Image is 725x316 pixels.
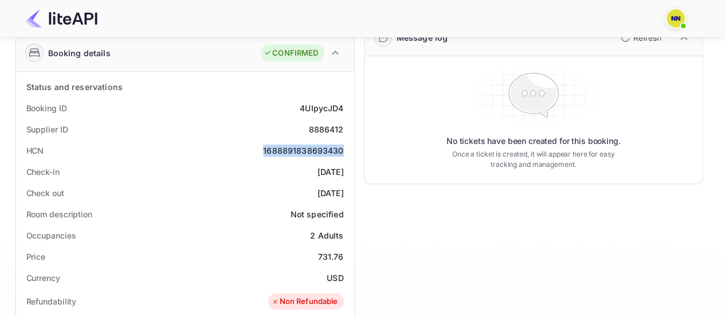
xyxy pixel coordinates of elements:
[318,251,344,263] div: 731.76
[264,48,318,59] div: CONFIRMED
[26,295,77,307] div: Refundability
[26,272,60,284] div: Currency
[667,9,685,28] img: N/A N/A
[26,251,46,263] div: Price
[300,102,343,114] div: 4UIpycJD4
[25,9,97,28] img: LiteAPI Logo
[327,272,343,284] div: USD
[614,29,666,47] button: Refresh
[446,135,621,147] p: No tickets have been created for this booking.
[291,208,344,220] div: Not specified
[271,296,338,307] div: Non Refundable
[26,229,76,241] div: Occupancies
[263,145,343,157] div: 1688891838693430
[26,166,60,178] div: Check-in
[397,32,448,44] div: Message log
[26,145,44,157] div: HCN
[318,166,344,178] div: [DATE]
[26,187,64,199] div: Check out
[48,47,111,59] div: Booking details
[310,229,343,241] div: 2 Adults
[633,32,661,44] p: Refresh
[26,81,123,93] div: Status and reservations
[26,102,67,114] div: Booking ID
[318,187,344,199] div: [DATE]
[26,208,92,220] div: Room description
[26,123,68,135] div: Supplier ID
[308,123,343,135] div: 8886412
[443,149,624,170] p: Once a ticket is created, it will appear here for easy tracking and management.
